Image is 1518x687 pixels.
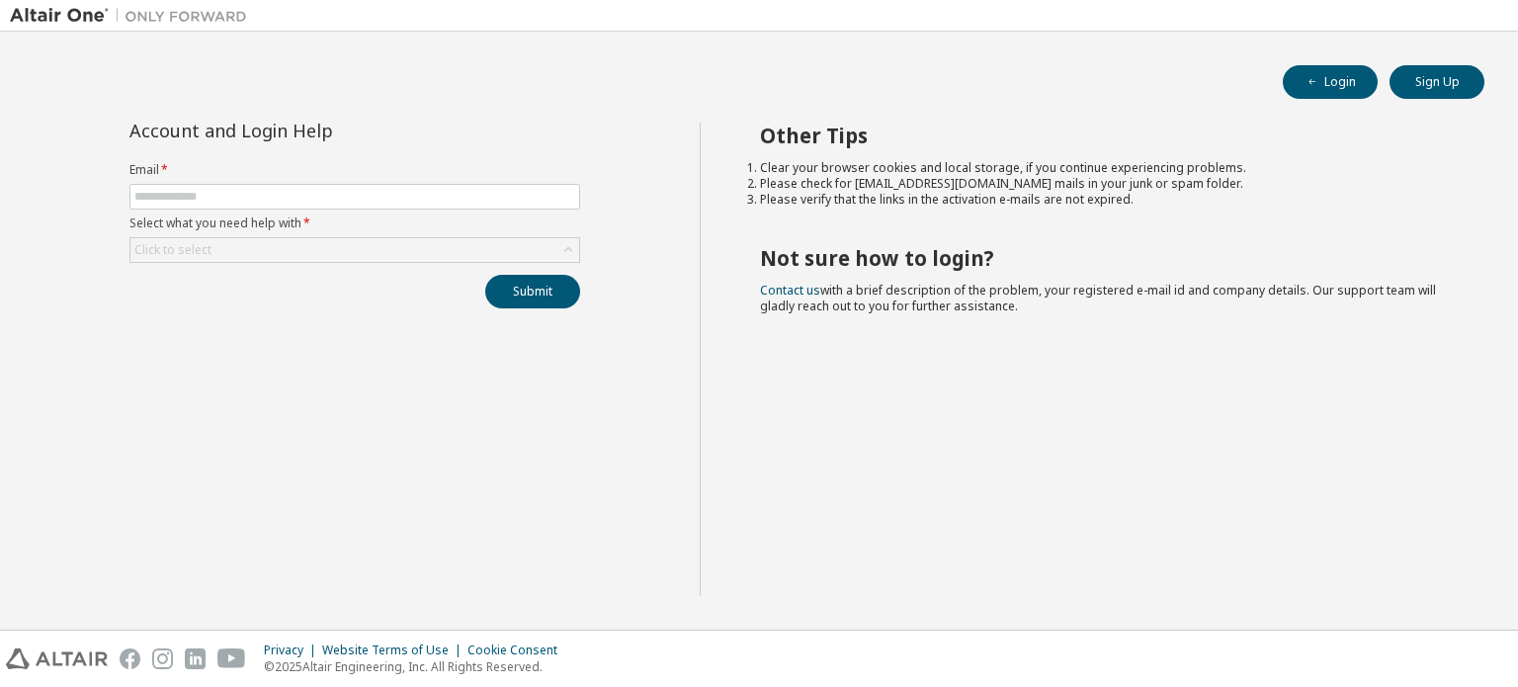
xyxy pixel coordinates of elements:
[264,658,569,675] p: © 2025 Altair Engineering, Inc. All Rights Reserved.
[760,160,1450,176] li: Clear your browser cookies and local storage, if you continue experiencing problems.
[760,176,1450,192] li: Please check for [EMAIL_ADDRESS][DOMAIN_NAME] mails in your junk or spam folder.
[130,238,579,262] div: Click to select
[152,648,173,669] img: instagram.svg
[185,648,206,669] img: linkedin.svg
[129,123,490,138] div: Account and Login Help
[467,643,569,658] div: Cookie Consent
[760,192,1450,208] li: Please verify that the links in the activation e-mails are not expired.
[485,275,580,308] button: Submit
[129,215,580,231] label: Select what you need help with
[322,643,467,658] div: Website Terms of Use
[120,648,140,669] img: facebook.svg
[10,6,257,26] img: Altair One
[129,162,580,178] label: Email
[760,245,1450,271] h2: Not sure how to login?
[217,648,246,669] img: youtube.svg
[760,123,1450,148] h2: Other Tips
[6,648,108,669] img: altair_logo.svg
[760,282,1436,314] span: with a brief description of the problem, your registered e-mail id and company details. Our suppo...
[760,282,820,299] a: Contact us
[1283,65,1378,99] button: Login
[264,643,322,658] div: Privacy
[1390,65,1484,99] button: Sign Up
[134,242,211,258] div: Click to select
